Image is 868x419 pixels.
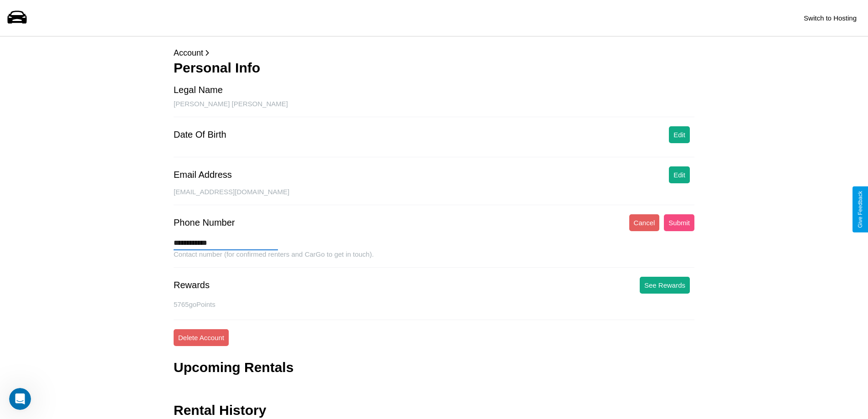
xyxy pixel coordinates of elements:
[174,280,210,290] div: Rewards
[669,126,690,143] button: Edit
[640,277,690,294] button: See Rewards
[174,100,694,117] div: [PERSON_NAME] [PERSON_NAME]
[174,298,694,310] p: 5765 goPoints
[174,329,229,346] button: Delete Account
[174,360,293,375] h3: Upcoming Rentals
[174,403,266,418] h3: Rental History
[174,129,226,140] div: Date Of Birth
[174,85,223,95] div: Legal Name
[664,214,694,231] button: Submit
[629,214,660,231] button: Cancel
[174,60,694,76] h3: Personal Info
[174,188,694,205] div: [EMAIL_ADDRESS][DOMAIN_NAME]
[174,217,235,228] div: Phone Number
[174,170,232,180] div: Email Address
[857,191,863,228] div: Give Feedback
[174,46,694,60] p: Account
[9,388,31,410] iframe: Intercom live chat
[669,166,690,183] button: Edit
[799,10,861,26] button: Switch to Hosting
[174,250,694,268] div: Contact number (for confirmed renters and CarGo to get in touch).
